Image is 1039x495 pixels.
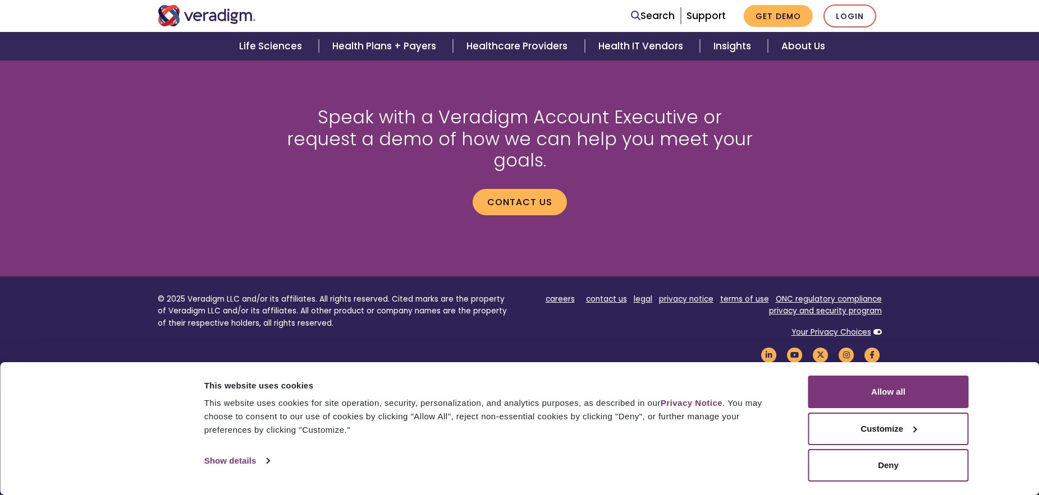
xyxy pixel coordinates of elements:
[659,294,713,304] a: privacy notice
[319,32,453,61] a: Health Plans + Payers
[686,9,726,22] a: Support
[744,5,813,27] a: Get Demo
[700,32,768,61] a: Insights
[158,5,256,26] img: Veradigm logo
[837,349,856,360] a: Veradigm Instagram Link
[473,189,567,215] a: Contact us
[720,294,769,304] a: terms of use
[281,107,758,171] h2: Speak with a Veradigm Account Executive or request a demo of how we can help you meet your goals.
[785,349,804,360] a: Veradigm YouTube Link
[204,396,783,437] div: This website uses cookies for site operation, security, personalization, and analytics purposes, ...
[158,293,511,330] p: © 2025 Veradigm LLC and/or its affiliates. All rights reserved. Cited marks are the property of V...
[631,8,675,24] a: Search
[808,376,969,408] button: Allow all
[808,449,969,482] button: Deny
[453,32,584,61] a: Healthcare Providers
[226,32,319,61] a: Life Sciences
[204,379,783,392] div: This website uses cookies
[204,452,269,469] a: Show details
[811,349,830,360] a: Veradigm Twitter Link
[585,32,700,61] a: Health IT Vendors
[759,349,779,360] a: Veradigm LinkedIn Link
[634,294,652,304] a: legal
[863,349,882,360] a: Veradigm Facebook Link
[768,32,839,61] a: About Us
[823,4,876,27] a: Login
[791,327,871,337] a: Your Privacy Choices
[661,398,722,408] a: Privacy Notice
[808,413,969,445] button: Customize
[776,294,882,304] a: ONC regulatory compliance
[586,294,627,304] a: contact us
[769,306,882,316] a: privacy and security program
[546,294,575,304] a: careers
